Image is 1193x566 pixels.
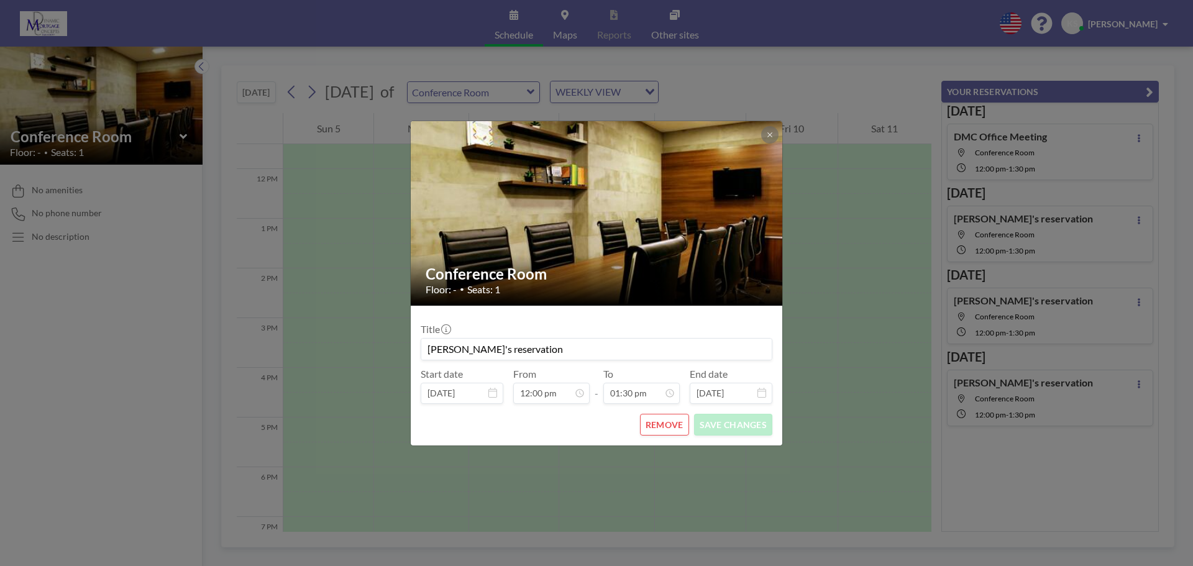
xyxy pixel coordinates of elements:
label: To [603,368,613,380]
input: (No title) [421,339,772,360]
label: Title [421,323,450,335]
label: End date [690,368,728,380]
img: 537.jpg [411,89,784,337]
button: SAVE CHANGES [694,414,772,436]
button: REMOVE [640,414,689,436]
label: From [513,368,536,380]
span: Seats: 1 [467,283,500,296]
span: - [595,372,598,399]
label: Start date [421,368,463,380]
span: • [460,285,464,294]
h2: Conference Room [426,265,769,283]
span: Floor: - [426,283,457,296]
